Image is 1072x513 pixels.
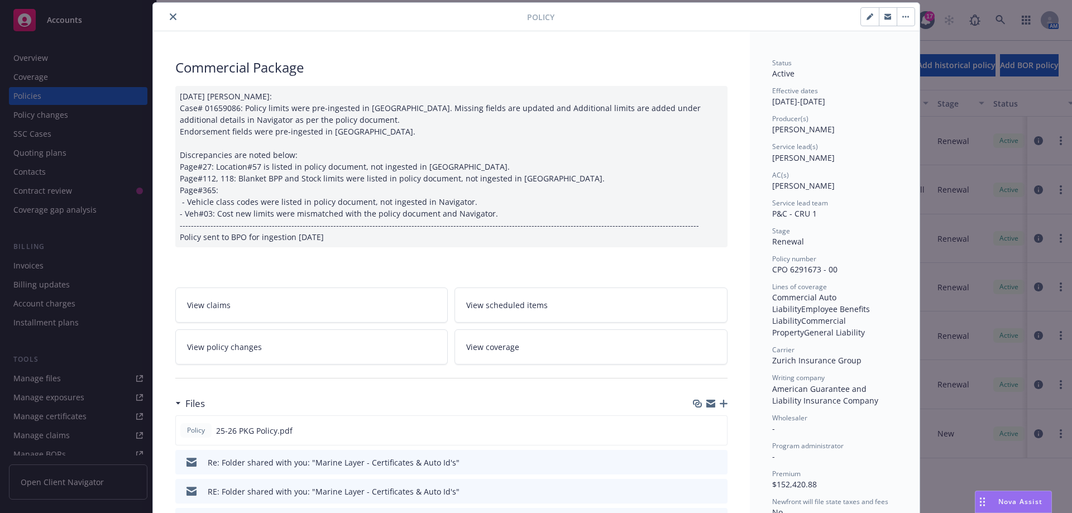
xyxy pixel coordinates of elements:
span: Premium [772,469,801,478]
span: Renewal [772,236,804,247]
span: Policy [185,425,207,435]
a: View scheduled items [454,287,728,323]
span: General Liability [804,327,865,338]
span: Wholesaler [772,413,807,423]
span: Service lead team [772,198,828,208]
div: RE: Folder shared with you: "Marine Layer - Certificates & Auto Id's" [208,486,460,497]
h3: Files [185,396,205,411]
span: Status [772,58,792,68]
div: Commercial Package [175,58,728,77]
span: Program administrator [772,441,844,450]
div: Files [175,396,205,411]
div: [DATE] [PERSON_NAME]: Case# 01659086: Policy limits were pre-ingested in [GEOGRAPHIC_DATA]. Missi... [175,86,728,247]
span: Commercial Auto Liability [772,292,839,314]
span: Commercial Property [772,315,848,338]
button: close [166,10,180,23]
span: Newfront will file state taxes and fees [772,497,888,506]
div: Re: Folder shared with you: "Marine Layer - Certificates & Auto Id's" [208,457,460,468]
div: [DATE] - [DATE] [772,86,897,107]
span: 25-26 PKG Policy.pdf [216,425,293,437]
span: Producer(s) [772,114,808,123]
span: Carrier [772,345,795,354]
a: View claims [175,287,448,323]
button: download file [695,486,704,497]
span: Nova Assist [998,497,1042,506]
button: preview file [712,425,722,437]
span: View scheduled items [466,299,548,311]
span: [PERSON_NAME] [772,152,835,163]
span: View coverage [466,341,519,353]
button: Nova Assist [975,491,1052,513]
div: Drag to move [975,491,989,512]
span: Lines of coverage [772,282,827,291]
button: preview file [713,486,723,497]
span: Employee Benefits Liability [772,304,872,326]
button: download file [695,425,703,437]
span: Zurich Insurance Group [772,355,862,366]
span: Policy [527,11,554,23]
span: $152,420.88 [772,479,817,490]
span: View claims [187,299,231,311]
span: AC(s) [772,170,789,180]
span: Effective dates [772,86,818,95]
span: American Guarantee and Liability Insurance Company [772,383,878,406]
span: [PERSON_NAME] [772,180,835,191]
span: CPO 6291673 - 00 [772,264,837,275]
span: Service lead(s) [772,142,818,151]
a: View policy changes [175,329,448,365]
button: download file [695,457,704,468]
span: - [772,451,775,462]
span: View policy changes [187,341,262,353]
span: [PERSON_NAME] [772,124,835,135]
button: preview file [713,457,723,468]
span: - [772,423,775,434]
span: Active [772,68,795,79]
span: P&C - CRU 1 [772,208,817,219]
span: Stage [772,226,790,236]
span: Writing company [772,373,825,382]
a: View coverage [454,329,728,365]
span: Policy number [772,254,816,263]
